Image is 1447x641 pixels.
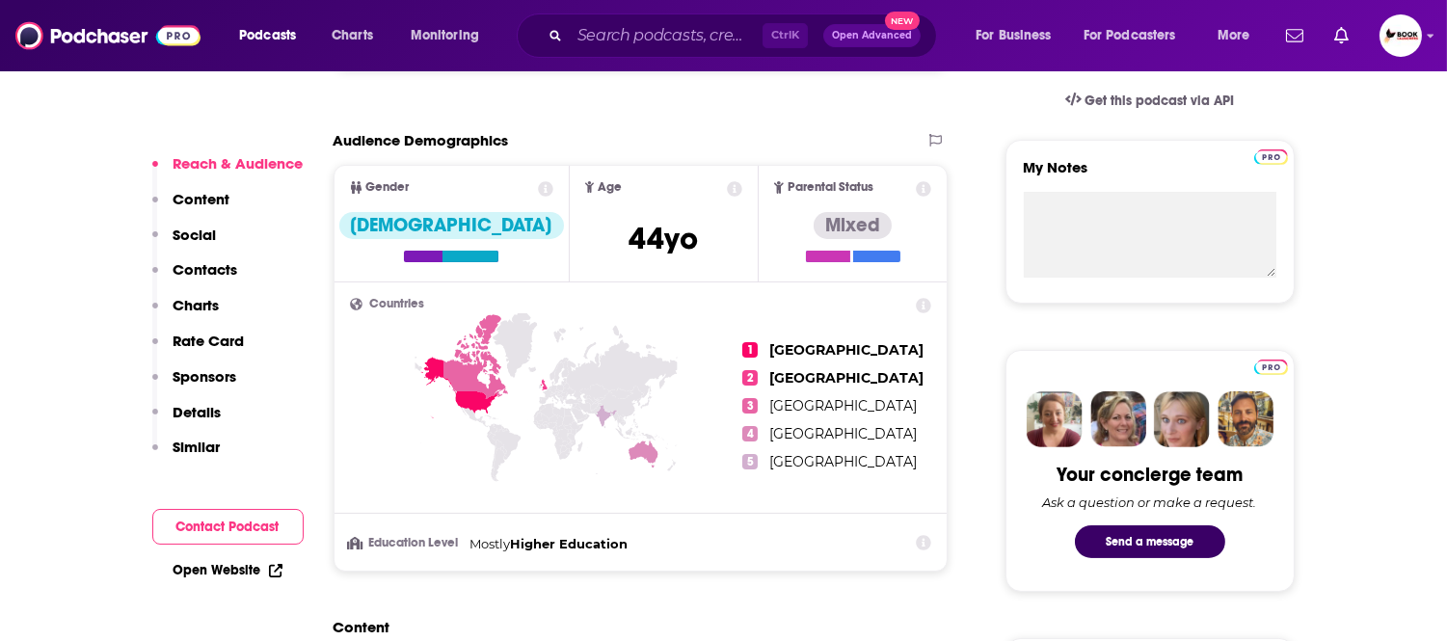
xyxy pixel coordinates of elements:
[1057,463,1243,487] div: Your concierge team
[1084,22,1176,49] span: For Podcasters
[742,370,758,386] span: 2
[1024,158,1276,192] label: My Notes
[152,332,245,367] button: Rate Card
[1085,93,1234,109] span: Get this podcast via API
[1075,525,1225,558] button: Send a message
[570,20,763,51] input: Search podcasts, credits, & more...
[1071,20,1204,51] button: open menu
[1050,77,1250,124] a: Get this podcast via API
[1326,19,1356,52] a: Show notifications dropdown
[742,454,758,469] span: 5
[152,154,304,190] button: Reach & Audience
[1090,391,1146,447] img: Barbara Profile
[769,453,917,470] span: [GEOGRAPHIC_DATA]
[742,398,758,414] span: 3
[174,260,238,279] p: Contacts
[769,341,924,359] span: [GEOGRAPHIC_DATA]
[885,12,920,30] span: New
[174,367,237,386] p: Sponsors
[832,31,912,40] span: Open Advanced
[226,20,321,51] button: open menu
[332,22,373,49] span: Charts
[1278,19,1311,52] a: Show notifications dropdown
[174,332,245,350] p: Rate Card
[174,296,220,314] p: Charts
[763,23,808,48] span: Ctrl K
[1254,360,1288,375] img: Podchaser Pro
[769,397,917,414] span: [GEOGRAPHIC_DATA]
[174,403,222,421] p: Details
[742,342,758,358] span: 1
[1254,149,1288,165] img: Podchaser Pro
[769,425,917,442] span: [GEOGRAPHIC_DATA]
[814,212,892,239] div: Mixed
[152,190,230,226] button: Content
[174,190,230,208] p: Content
[334,618,933,636] h2: Content
[411,22,479,49] span: Monitoring
[1204,20,1274,51] button: open menu
[397,20,504,51] button: open menu
[174,226,217,244] p: Social
[174,438,221,456] p: Similar
[152,367,237,403] button: Sponsors
[742,426,758,441] span: 4
[1154,391,1210,447] img: Jules Profile
[339,212,564,239] div: [DEMOGRAPHIC_DATA]
[334,131,509,149] h2: Audience Demographics
[152,226,217,261] button: Social
[1043,494,1257,510] div: Ask a question or make a request.
[350,537,463,549] h3: Education Level
[1380,14,1422,57] img: User Profile
[1254,357,1288,375] a: Pro website
[1218,391,1273,447] img: Jon Profile
[152,260,238,296] button: Contacts
[239,22,296,49] span: Podcasts
[152,509,304,545] button: Contact Podcast
[535,13,955,58] div: Search podcasts, credits, & more...
[598,181,622,194] span: Age
[769,369,924,387] span: [GEOGRAPHIC_DATA]
[976,22,1052,49] span: For Business
[1218,22,1250,49] span: More
[152,438,221,473] button: Similar
[1027,391,1083,447] img: Sydney Profile
[152,296,220,332] button: Charts
[1254,147,1288,165] a: Pro website
[629,220,698,257] span: 44 yo
[370,298,425,310] span: Countries
[174,154,304,173] p: Reach & Audience
[15,17,201,54] img: Podchaser - Follow, Share and Rate Podcasts
[962,20,1076,51] button: open menu
[823,24,921,47] button: Open AdvancedNew
[788,181,873,194] span: Parental Status
[174,562,282,578] a: Open Website
[366,181,410,194] span: Gender
[319,20,385,51] a: Charts
[1380,14,1422,57] span: Logged in as BookLaunchers
[511,536,629,551] span: Higher Education
[1380,14,1422,57] button: Show profile menu
[470,536,511,551] span: Mostly
[152,403,222,439] button: Details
